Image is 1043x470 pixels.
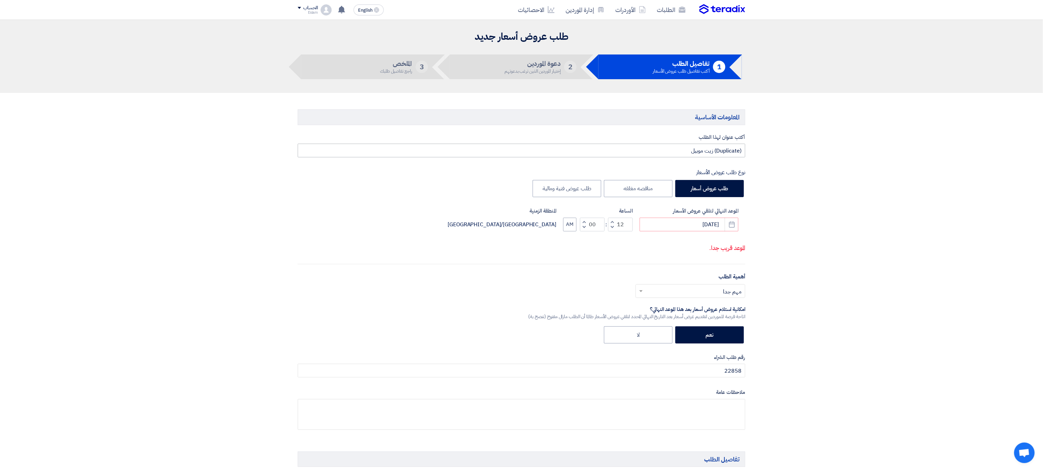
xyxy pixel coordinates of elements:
[651,2,691,18] a: الطلبات
[303,5,318,11] div: الحساب
[653,69,710,73] div: أكتب تفاصيل طلب عروض الأسعار
[298,109,745,125] h5: المعلومات الأساسية
[608,218,633,231] input: Hours
[1014,443,1035,463] div: Open chat
[563,207,633,215] label: الساعة
[298,244,745,253] p: الموعد قريب جدا.
[298,364,745,377] input: أدخل رقم طلب الشراء الداخلي ان وجد
[354,4,384,15] button: English
[533,180,601,197] label: طلب عروض فنية ومالية
[675,326,744,344] label: نعم
[528,306,745,313] div: امكانية استلام عروض أسعار بعد هذا الموعد النهائي؟
[640,218,738,231] input: سنة-شهر-يوم
[675,180,744,197] label: طلب عروض أسعار
[505,69,561,73] div: إختيار الموردين الذين ترغب بدعوتهم
[604,180,673,197] label: مناقصه مغلقه
[580,218,605,231] input: Minutes
[448,207,556,215] label: المنطقة الزمنية
[512,2,560,18] a: الاحصائيات
[416,61,428,73] div: 3
[604,326,673,344] label: لا
[564,61,577,73] div: 2
[358,8,372,13] span: English
[298,11,318,14] div: Eslam
[699,4,745,14] img: Teradix logo
[321,4,332,15] img: profile_test.png
[298,30,745,44] h2: طلب عروض أسعار جديد
[298,133,745,141] label: أكتب عنوان لهذا الطلب
[713,61,725,73] div: 1
[298,168,745,177] div: نوع طلب عروض الأسعار
[448,220,556,229] div: [GEOGRAPHIC_DATA]/[GEOGRAPHIC_DATA]
[298,388,745,396] label: ملاحظات عامة
[528,313,745,320] div: اتاحة فرصة للموردين لتقديم عرض أسعار بعد التاريخ النهائي المحدد لتلقي عروض الأسعار طالما أن الطلب...
[298,144,745,157] input: مثال: طابعات ألوان, نظام إطفاء حريق, أجهزة كهربائية...
[563,218,577,231] button: AM
[380,69,412,73] div: راجع تفاصيل طلبك
[505,61,561,67] h5: دعوة الموردين
[605,220,608,229] div: :
[560,2,610,18] a: إدارة الموردين
[610,2,651,18] a: الأوردرات
[380,61,412,67] h5: الملخص
[298,451,745,467] h5: تفاصيل الطلب
[719,273,745,281] label: أهمية الطلب
[640,207,738,215] label: الموعد النهائي لتلقي عروض الأسعار
[653,61,710,67] h5: تفاصيل الطلب
[298,353,745,361] label: رقم طلب الشراء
